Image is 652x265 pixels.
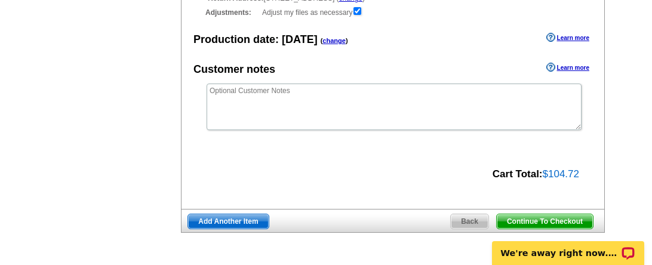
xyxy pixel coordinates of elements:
a: change [322,37,346,44]
div: Adjust my files as necessary [205,6,580,18]
strong: Adjustments: [205,7,259,18]
a: Learn more [546,63,589,72]
span: Continue To Checkout [497,214,593,229]
span: Back [451,214,488,229]
span: $104.72 [543,168,579,180]
a: Add Another Item [187,214,269,229]
span: Add Another Item [188,214,268,229]
iframe: LiveChat chat widget [484,227,652,265]
div: Production date: [193,32,348,48]
strong: Cart Total: [493,168,543,180]
span: ( ) [321,37,348,44]
a: Back [450,214,489,229]
div: Customer notes [193,61,275,78]
span: [DATE] [282,33,318,45]
a: Learn more [546,33,589,42]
